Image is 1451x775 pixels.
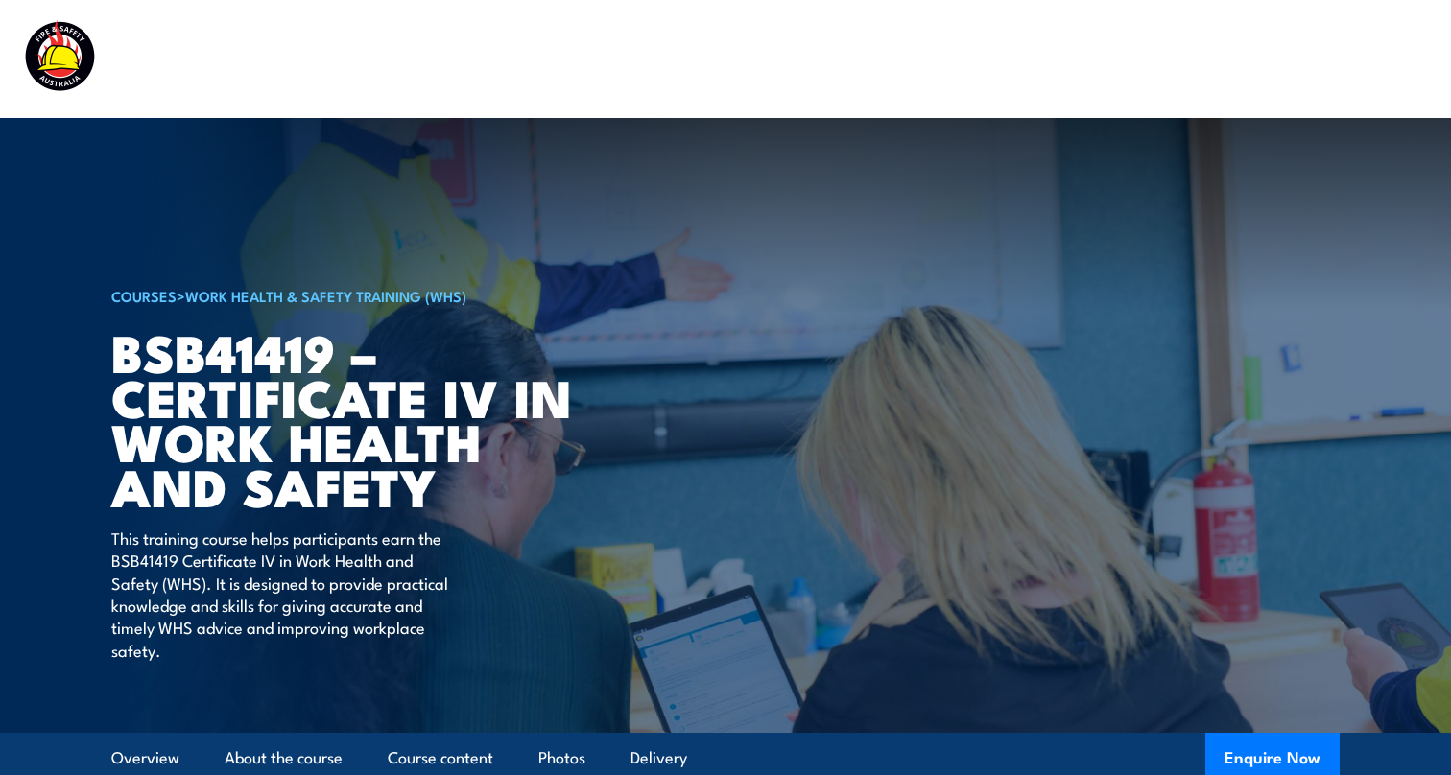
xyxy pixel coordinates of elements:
a: Learner Portal [1150,34,1258,84]
a: Work Health & Safety Training (WHS) [185,285,466,306]
a: About Us [952,34,1023,84]
h1: BSB41419 – Certificate IV in Work Health and Safety [111,329,585,508]
h6: > [111,284,585,307]
a: Courses [409,34,469,84]
a: Course Calendar [511,34,639,84]
a: News [1065,34,1107,84]
a: Emergency Response Services [681,34,910,84]
a: Contact [1300,34,1361,84]
p: This training course helps participants earn the BSB41419 Certificate IV in Work Health and Safet... [111,527,462,661]
a: COURSES [111,285,177,306]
